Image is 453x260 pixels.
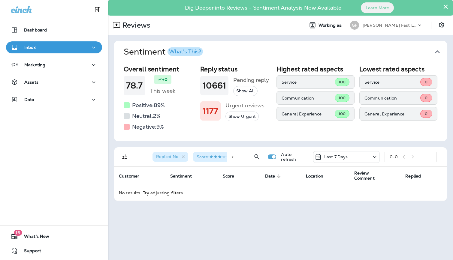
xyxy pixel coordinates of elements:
div: What's This? [169,49,201,54]
h5: Positive: 89 % [132,100,165,110]
p: Data [24,97,35,102]
button: Marketing [6,59,102,71]
button: Close [443,2,448,11]
button: SentimentWhat's This? [119,41,452,63]
span: 0 [425,95,427,100]
div: GF [350,21,359,30]
h5: Urgent reviews [225,101,264,110]
div: Replied:No [153,152,188,162]
span: 100 [339,79,346,85]
p: +0 [162,76,168,82]
button: Settings [436,20,447,31]
button: Filters [119,151,131,163]
button: Support [6,245,102,257]
button: Data [6,94,102,106]
span: Score [223,173,242,179]
h1: 1177 [203,106,219,116]
p: Communication [282,96,335,100]
p: Service [364,80,420,85]
button: Inbox [6,41,102,53]
h2: Lowest rated aspects [359,65,437,73]
span: Replied [405,173,429,179]
p: General Experience [364,112,420,116]
span: Replied : No [156,154,178,159]
p: Last 7 Days [324,154,348,159]
p: Communication [364,96,420,100]
h1: Sentiment [124,47,203,57]
p: Dashboard [24,28,47,32]
span: Working as: [319,23,344,28]
h5: Negative: 9 % [132,122,164,132]
button: Assets [6,76,102,88]
h2: Overall sentiment [124,65,195,73]
span: 16 [14,230,22,236]
span: Sentiment [170,173,200,179]
span: 100 [339,111,346,116]
p: Auto refresh [281,152,303,162]
p: Inbox [24,45,36,50]
p: Assets [24,80,38,85]
td: No results. Try adjusting filters [114,185,447,201]
h5: This week [150,86,175,96]
button: Learn More [361,2,394,13]
button: Show All [233,86,258,96]
span: Review Comment [354,171,398,181]
div: 0 - 0 [390,154,398,159]
button: Show Urgent [225,112,259,121]
span: Review Comment [354,171,391,181]
span: Location [306,174,323,179]
button: What's This? [168,47,203,56]
h2: Reply status [200,65,272,73]
h1: 78.7 [126,81,143,91]
button: Search Reviews [251,151,263,163]
span: 0 [425,79,427,85]
button: 16What's New [6,230,102,242]
h5: Pending reply [233,75,269,85]
span: 100 [339,95,346,100]
span: Score : +2 [197,154,235,160]
span: Date [265,174,275,179]
h2: Highest rated aspects [276,65,355,73]
span: Customer [119,174,139,179]
span: Score [223,174,234,179]
span: Location [306,173,331,179]
p: Marketing [24,62,45,67]
span: What's New [18,234,49,241]
h1: 10661 [203,81,226,91]
span: Replied [405,174,421,179]
div: Score:3 Stars+2 [193,152,245,162]
button: Collapse Sidebar [89,4,106,16]
p: General Experience [282,112,335,116]
span: Date [265,173,283,179]
p: [PERSON_NAME] Fast Lube dba [PERSON_NAME] [363,23,417,28]
span: 0 [425,111,427,116]
p: Dig Deeper into Reviews - Sentiment Analysis Now Available [168,7,359,9]
h5: Neutral: 2 % [132,111,161,121]
button: Dashboard [6,24,102,36]
p: Reviews [120,21,150,30]
span: Support [18,248,41,256]
span: Customer [119,173,147,179]
span: Sentiment [170,174,192,179]
div: SentimentWhat's This? [114,63,447,141]
p: Service [282,80,335,85]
